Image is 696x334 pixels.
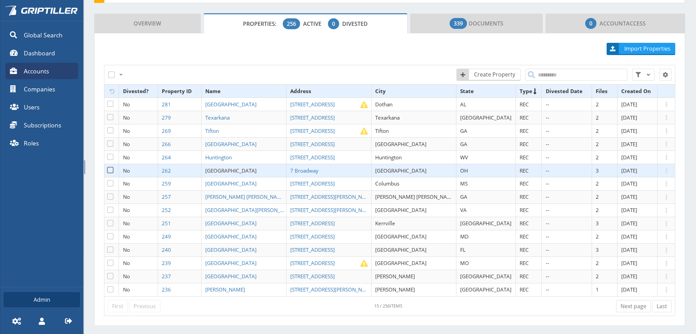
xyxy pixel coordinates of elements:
span: VA [460,207,467,213]
span: [STREET_ADDRESS] [290,246,335,253]
span: REC [520,286,529,293]
a: 237 [162,273,173,280]
a: [STREET_ADDRESS] [290,246,337,253]
span: 2 [596,193,599,200]
span: No [123,101,130,108]
a: [GEOGRAPHIC_DATA] [205,220,259,227]
a: Users [5,99,78,115]
span: Dashboard [24,49,55,57]
th: Created On [617,85,660,98]
span: Texarkana [375,114,400,121]
span: [GEOGRAPHIC_DATA] [205,167,257,174]
span: [GEOGRAPHIC_DATA] [460,273,511,280]
span: 256 [287,20,296,28]
span: [DATE] [621,114,637,121]
a: 251 [162,220,173,227]
a: [GEOGRAPHIC_DATA] [205,167,259,174]
a: [STREET_ADDRESS] [290,220,337,227]
span: 2 [596,207,599,213]
span: -- [546,260,549,266]
span: -- [546,233,549,240]
span: items [390,303,402,309]
span: Kerrville [375,220,395,227]
a: Create Property [456,69,521,81]
a: [GEOGRAPHIC_DATA] [205,101,259,108]
span: -- [546,286,549,293]
span: [GEOGRAPHIC_DATA] [205,273,257,280]
span: [STREET_ADDRESS] [290,233,335,240]
a: Previous [129,300,160,312]
span: REC [520,246,529,253]
span: REC [520,207,529,213]
span: Account [599,20,626,27]
span: Columbus [375,180,399,187]
span: [GEOGRAPHIC_DATA] [375,260,427,266]
a: [PERSON_NAME] [205,286,247,293]
span: [GEOGRAPHIC_DATA] [460,220,511,227]
a: 239 [162,260,173,266]
span: Properties: [243,20,281,28]
span: Tifton [205,127,219,134]
span: GA [460,127,467,134]
span: REC [520,154,529,161]
span: [STREET_ADDRESS] [290,101,335,108]
a: Roles [5,135,78,151]
a: [GEOGRAPHIC_DATA][PERSON_NAME] [205,207,286,213]
span: [STREET_ADDRESS][PERSON_NAME] [290,193,375,200]
a: 266 [162,141,173,147]
span: [DATE] [621,141,637,147]
span: [PERSON_NAME] [205,286,245,293]
span: 279 [162,114,171,121]
span: 2 [596,154,599,161]
span: REC [520,220,529,227]
span: No [123,193,130,200]
span: REC [520,141,529,147]
a: Companies [5,81,78,97]
span: [DATE] [621,193,637,200]
span: Active [303,20,327,28]
span: [STREET_ADDRESS] [290,273,335,280]
a: First [108,300,128,312]
span: [PERSON_NAME] [375,273,415,280]
a: [STREET_ADDRESS] [290,233,337,240]
span: 249 [162,233,171,240]
span: Users [24,103,39,111]
span: [STREET_ADDRESS] [290,260,335,266]
span: 0 [332,20,335,28]
span: Create Property [470,70,520,78]
span: [GEOGRAPHIC_DATA] [205,180,257,187]
span: Divested [342,20,368,28]
div: Click to refresh datatable [374,303,402,309]
th: State [456,85,516,98]
span: 2 [596,127,599,134]
span: 281 [162,101,171,108]
span: 259 [162,180,171,187]
span: 7 Broadway [290,167,318,174]
span: Import Properties [620,45,675,53]
span: [GEOGRAPHIC_DATA] [375,167,427,174]
a: 249 [162,233,173,240]
span: No [123,141,130,147]
a: Tifton [205,127,221,134]
span: 264 [162,154,171,161]
a: [STREET_ADDRESS][PERSON_NAME] [290,286,371,293]
span: 236 [162,286,171,293]
span: No [123,260,130,266]
span: MD [460,233,469,240]
span: [PERSON_NAME] [PERSON_NAME] [375,193,456,200]
span: Overview [134,17,161,30]
th: Type [516,85,542,98]
a: [STREET_ADDRESS][PERSON_NAME] [290,207,371,213]
a: Next page [616,300,651,312]
a: 279 [162,114,173,121]
span: GA [460,193,467,200]
span: No [123,246,130,253]
span: REC [520,233,529,240]
a: [STREET_ADDRESS] [290,260,337,266]
span: No [123,154,130,161]
span: 257 [162,193,171,200]
span: [DATE] [621,127,637,134]
span: Tifton [375,127,389,134]
span: 2 [596,233,599,240]
a: Admin [4,292,80,307]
